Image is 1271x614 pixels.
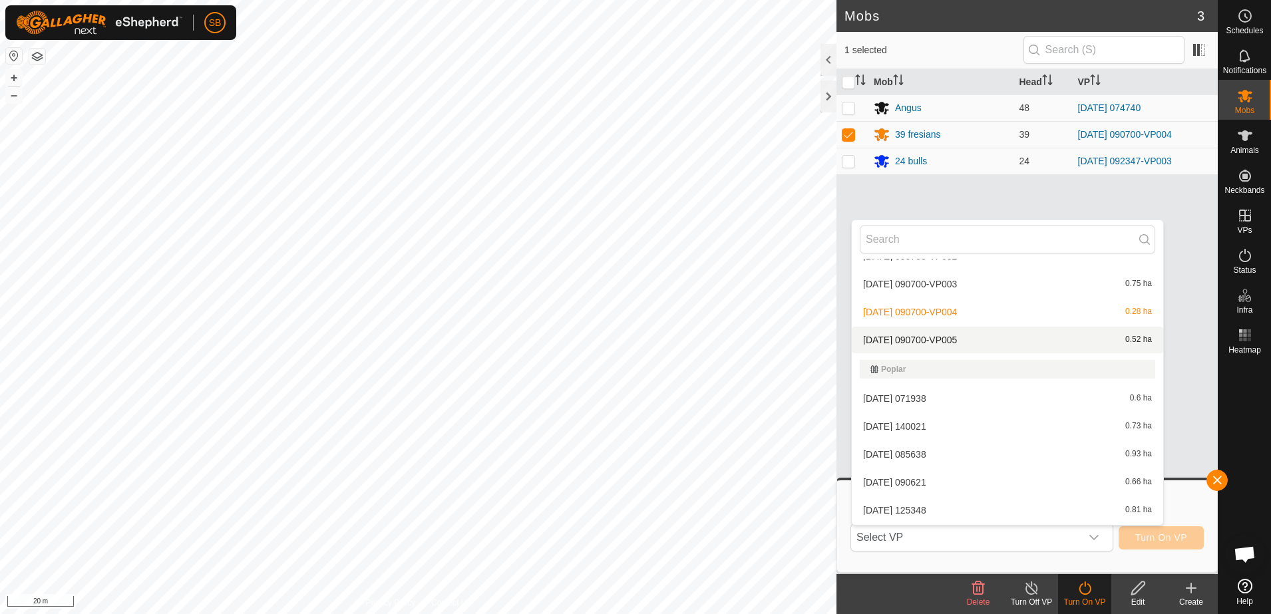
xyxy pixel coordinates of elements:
span: 0.81 ha [1125,506,1152,515]
li: 2025-07-13 085638 [852,441,1163,468]
p-sorticon: Activate to sort [1042,77,1053,87]
button: Reset Map [6,48,22,64]
div: Edit [1111,596,1165,608]
span: 0.93 ha [1125,450,1152,459]
span: 48 [1019,102,1030,113]
span: 0.66 ha [1125,478,1152,487]
div: Angus [895,101,922,115]
span: VPs [1237,226,1252,234]
span: Turn On VP [1135,532,1187,543]
div: Turn On VP [1058,596,1111,608]
span: [DATE] 090621 [863,478,926,487]
div: Open chat [1225,534,1265,574]
button: Map Layers [29,49,45,65]
span: SB [209,16,222,30]
span: Animals [1230,146,1259,154]
a: Privacy Policy [365,597,415,609]
span: 39 [1019,129,1030,140]
button: – [6,87,22,103]
input: Search [860,226,1155,253]
span: 0.28 ha [1125,307,1152,317]
span: Select VP [851,524,1081,551]
a: Help [1218,573,1271,611]
a: [DATE] 090700-VP004 [1078,129,1172,140]
span: Heatmap [1228,346,1261,354]
span: 1 selected [844,43,1023,57]
img: Gallagher Logo [16,11,182,35]
a: [DATE] 092347-VP003 [1078,156,1172,166]
span: Notifications [1223,67,1266,75]
p-sorticon: Activate to sort [1090,77,1101,87]
a: [DATE] 074740 [1078,102,1141,113]
div: dropdown trigger [1081,524,1107,551]
p-sorticon: Activate to sort [893,77,904,87]
div: Create [1165,596,1218,608]
span: [DATE] 071938 [863,394,926,403]
span: Neckbands [1224,186,1264,194]
p-sorticon: Activate to sort [855,77,866,87]
a: Contact Us [431,597,470,609]
span: Schedules [1226,27,1263,35]
span: Infra [1236,306,1252,314]
div: 24 bulls [895,154,927,168]
div: Turn Off VP [1005,596,1058,608]
span: Mobs [1235,106,1254,114]
th: Mob [868,69,1014,95]
span: [DATE] 090700-VP004 [863,307,957,317]
th: Head [1014,69,1073,95]
li: 2025-07-11 071938 [852,385,1163,412]
span: Delete [967,597,990,607]
span: 0.52 ha [1125,335,1152,345]
span: 3 [1197,6,1204,26]
button: Turn On VP [1119,526,1204,549]
th: VP [1073,69,1218,95]
span: Status [1233,266,1256,274]
span: 24 [1019,156,1030,166]
li: 2025-09-10 090700-VP005 [852,327,1163,353]
input: Search (S) [1023,36,1184,64]
li: 2025-09-10 090700-VP004 [852,299,1163,325]
span: [DATE] 090700-VP005 [863,335,957,345]
div: Poplar [870,365,1145,373]
li: 2025-07-13 090621 [852,469,1163,496]
button: + [6,70,22,86]
span: [DATE] 140021 [863,422,926,431]
li: 2025-09-10 090700-VP003 [852,271,1163,297]
span: [DATE] 090700-VP003 [863,279,957,289]
span: 0.73 ha [1125,422,1152,431]
span: 0.6 ha [1130,394,1152,403]
span: Help [1236,597,1253,605]
span: [DATE] 085638 [863,450,926,459]
h2: Mobs [844,8,1197,24]
span: 0.75 ha [1125,279,1152,289]
div: 39 fresians [895,128,940,142]
li: 2025-07-13 125348 [852,497,1163,524]
li: 2025-07-12 140021 [852,413,1163,440]
span: [DATE] 125348 [863,506,926,515]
